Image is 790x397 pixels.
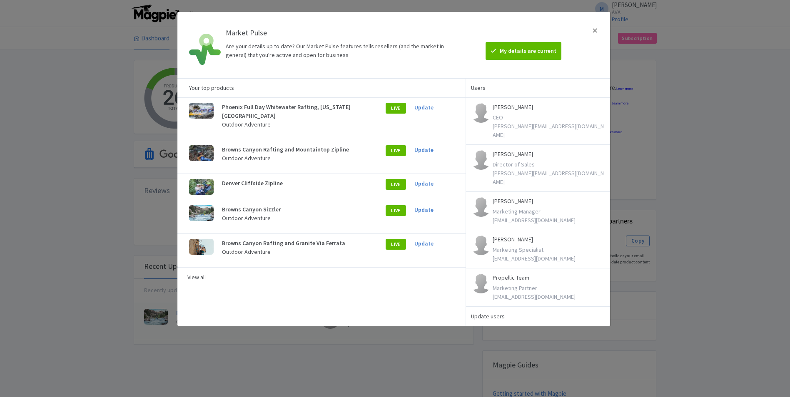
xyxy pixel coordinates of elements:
[493,216,576,225] div: [EMAIL_ADDRESS][DOMAIN_NAME]
[486,42,561,60] btn: My details are current
[177,78,465,97] div: Your top products
[222,179,358,188] p: Denver Cliffside Zipline
[414,239,454,248] div: Update
[493,150,605,159] p: [PERSON_NAME]
[189,103,214,119] img: DSC_5324_eunv7a.jpg
[187,273,455,282] div: View all
[471,103,491,123] img: contact-b11cc6e953956a0c50a2f97983291f06.png
[493,103,605,112] p: [PERSON_NAME]
[493,160,605,169] div: Director of Sales
[222,248,358,256] p: Outdoor Adventure
[471,150,491,170] img: contact-b11cc6e953956a0c50a2f97983291f06.png
[226,29,462,37] h4: Market Pulse
[493,246,576,254] div: Marketing Specialist
[493,293,576,301] div: [EMAIL_ADDRESS][DOMAIN_NAME]
[189,205,214,221] img: at0eriuucpqarmky069u.jpg
[222,239,358,248] p: Browns Canyon Rafting and Granite Via Ferrata
[493,207,576,216] div: Marketing Manager
[222,154,358,163] p: Outdoor Adventure
[189,179,214,195] img: DSC_6147_1_wlxyfk.jpg
[493,197,576,206] p: [PERSON_NAME]
[493,169,605,186] div: [PERSON_NAME][EMAIL_ADDRESS][DOMAIN_NAME]
[222,214,358,223] p: Outdoor Adventure
[471,273,491,293] img: contact-b11cc6e953956a0c50a2f97983291f06.png
[414,145,454,154] div: Update
[493,122,605,139] div: [PERSON_NAME][EMAIL_ADDRESS][DOMAIN_NAME]
[493,235,576,244] p: [PERSON_NAME]
[222,103,358,120] p: Phoenix Full Day Whitewater Rafting, [US_STATE][GEOGRAPHIC_DATA]
[414,205,454,214] div: Update
[414,179,454,188] div: Update
[189,34,220,65] img: market_pulse-1-0a5220b3d29e4a0de46fb7534bebe030.svg
[493,284,576,293] div: Marketing Partner
[471,312,605,321] div: Update users
[226,42,462,60] div: Are your details up to date? Our Market Pulse features tells resellers (and the market in general...
[493,113,605,122] div: CEO
[189,145,214,161] img: DSC_8430_jhtvem.jpg
[222,205,358,214] p: Browns Canyon Sizzler
[222,145,358,154] p: Browns Canyon Rafting and Mountaintop Zipline
[189,239,214,255] img: vk7spsc7avkuboiafj3s.jpg
[222,120,358,129] p: Outdoor Adventure
[414,103,454,112] div: Update
[493,254,576,263] div: [EMAIL_ADDRESS][DOMAIN_NAME]
[471,235,491,255] img: contact-b11cc6e953956a0c50a2f97983291f06.png
[471,197,491,217] img: contact-b11cc6e953956a0c50a2f97983291f06.png
[493,273,576,282] p: Propellic Team
[466,78,610,97] div: Users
